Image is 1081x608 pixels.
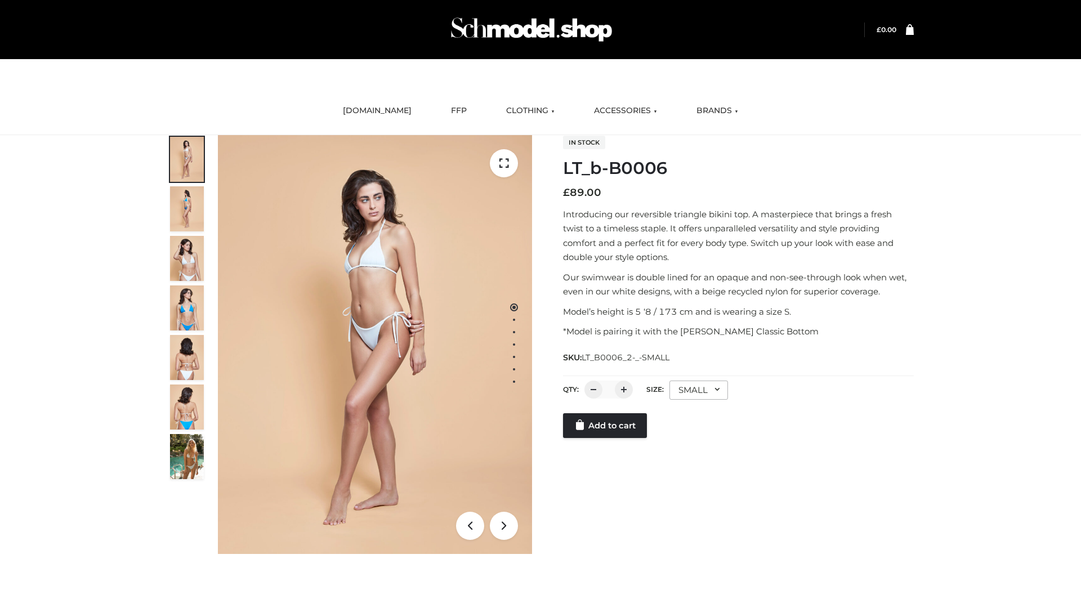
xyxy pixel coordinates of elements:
span: £ [563,186,570,199]
h1: LT_b-B0006 [563,158,914,178]
label: Size: [646,385,664,394]
img: ArielClassicBikiniTop_CloudNine_AzureSky_OW114ECO_1 [218,135,532,554]
img: Arieltop_CloudNine_AzureSky2.jpg [170,434,204,479]
bdi: 89.00 [563,186,601,199]
a: £0.00 [877,25,896,34]
a: FFP [443,99,475,123]
img: ArielClassicBikiniTop_CloudNine_AzureSky_OW114ECO_4-scaled.jpg [170,285,204,330]
a: BRANDS [688,99,747,123]
span: £ [877,25,881,34]
img: Schmodel Admin 964 [447,7,616,52]
a: Add to cart [563,413,647,438]
a: [DOMAIN_NAME] [334,99,420,123]
a: ACCESSORIES [586,99,665,123]
img: ArielClassicBikiniTop_CloudNine_AzureSky_OW114ECO_2-scaled.jpg [170,186,204,231]
bdi: 0.00 [877,25,896,34]
p: *Model is pairing it with the [PERSON_NAME] Classic Bottom [563,324,914,339]
p: Our swimwear is double lined for an opaque and non-see-through look when wet, even in our white d... [563,270,914,299]
span: In stock [563,136,605,149]
img: ArielClassicBikiniTop_CloudNine_AzureSky_OW114ECO_8-scaled.jpg [170,385,204,430]
p: Introducing our reversible triangle bikini top. A masterpiece that brings a fresh twist to a time... [563,207,914,265]
img: ArielClassicBikiniTop_CloudNine_AzureSky_OW114ECO_1-scaled.jpg [170,137,204,182]
label: QTY: [563,385,579,394]
p: Model’s height is 5 ‘8 / 173 cm and is wearing a size S. [563,305,914,319]
span: LT_B0006_2-_-SMALL [582,352,669,363]
a: CLOTHING [498,99,563,123]
img: ArielClassicBikiniTop_CloudNine_AzureSky_OW114ECO_7-scaled.jpg [170,335,204,380]
img: ArielClassicBikiniTop_CloudNine_AzureSky_OW114ECO_3-scaled.jpg [170,236,204,281]
div: SMALL [669,381,728,400]
span: SKU: [563,351,671,364]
